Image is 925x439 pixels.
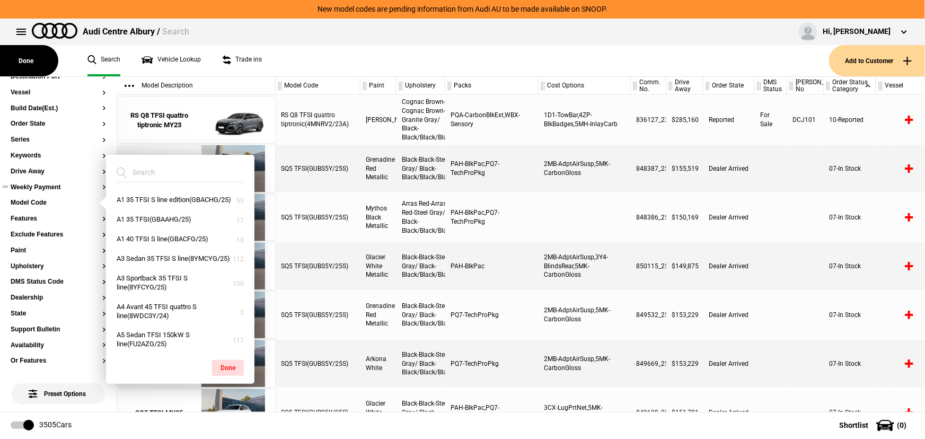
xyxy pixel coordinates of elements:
button: Exclude Features [11,231,106,239]
a: Search [87,45,120,76]
div: 07-In Stock [824,194,876,241]
section: Build Date(Est.) [11,105,106,121]
div: RS Q8 TFSI quattro tiptronic(4MNRV2/23A) [276,96,360,144]
div: 3CX-LugPrtNet,5MK-CarbonGloss [539,389,631,436]
div: DMS Status [755,77,787,95]
div: Paint [360,77,396,95]
div: 10-Reported [824,96,876,144]
div: $155,519 [666,145,703,192]
div: 849532_25 [631,291,666,339]
button: Upholstery [11,263,106,270]
div: PQ7-TechProPkg [445,291,539,339]
span: ( 0 ) [897,422,906,429]
section: Paint [11,247,106,263]
div: Audi Centre Albury / [83,26,189,38]
div: Model Code [276,77,360,95]
button: Keywords [11,152,106,160]
button: DMS Status Code [11,278,106,286]
div: SQ5 TFSI(GUBS5Y/25S) [276,242,360,290]
button: State [11,310,106,318]
span: Search [162,27,189,37]
div: PAH-BlkPac,PQ7-TechProPkg [445,194,539,241]
div: Dealer Arrived [703,242,755,290]
button: Or Features [11,357,106,365]
div: Grenadine Red Metallic [360,291,397,339]
div: Cognac Brown-Cognac Brown-Granite Gray/ Black-Black/Black/Black [397,96,445,144]
div: SQ5 TFSI(GUBS5Y/25S) [276,389,360,436]
section: Exclude Features [11,231,106,247]
div: SQ5 TFSI(GUBS5Y/25S) [276,340,360,388]
section: Dealership [11,294,106,310]
section: Order State [11,120,106,136]
a: RS Q8 TFSI quattro tiptronic MY23 [122,96,196,144]
div: Dealer Arrived [703,340,755,388]
div: Dealer Arrived [703,194,755,241]
button: Support Bulletin [11,326,106,333]
section: Destination Port [11,73,106,89]
button: A1 35 TFSI(GBAAHG/25) [106,210,254,230]
div: Hi, [PERSON_NAME] [823,27,891,37]
button: Paint [11,247,106,254]
span: Preset Options [31,377,86,398]
div: Dealer Arrived [703,291,755,339]
section: Weekly Payment [11,184,106,200]
div: SQ5 TFSI(GUBS5Y/25S) [276,291,360,339]
div: PAH-BlkPac [445,242,539,290]
div: 2MB-AdptAirSusp,5MK-CarbonGloss [539,291,631,339]
div: $153,229 [666,340,703,388]
button: A3 Sedan 35 TFSI S line(8YMCYG/25) [106,249,254,269]
div: Grenadine Red Metallic [360,145,397,192]
div: 07-In Stock [824,291,876,339]
button: Done [212,360,244,376]
div: Black-Black-Steel Gray/ Black-Black/Black/Black [397,145,445,192]
div: Dealer Arrived [703,145,755,192]
div: Reported [703,96,755,144]
section: Availability [11,342,106,358]
div: 07-In Stock [824,145,876,192]
div: Dealer Arrived [703,389,755,436]
div: 07-In Stock [824,389,876,436]
div: Packs [445,77,538,95]
div: Glacier White Metallic [360,242,397,290]
div: 07-In Stock [824,340,876,388]
div: 849669_25 [631,340,666,388]
section: Or Features [11,357,106,373]
section: Features [11,215,106,231]
section: Drive Away [11,168,106,184]
div: 849628_25 [631,389,666,436]
div: 07-In Stock [824,242,876,290]
div: PQ7-TechProPkg [445,340,539,388]
div: Black-Black-Steel Gray/ Black-Black/Black/Black [397,291,445,339]
section: Keywords [11,152,106,168]
div: 2MB-AdptAirSusp,3Y4-BlindsRear,5MK-CarbonGloss [539,242,631,290]
div: Arkona White [360,340,397,388]
div: RS Q8 TFSI quattro tiptronic MY23 [122,111,196,130]
div: SQ5 TFSI(GUBS5Y/25S) [276,145,360,192]
div: Black-Black-Steel Gray/ Black-Black/Black/Black [397,340,445,388]
div: $151,781 [666,389,703,436]
span: Shortlist [839,422,868,429]
button: Availability [11,342,106,349]
div: Comm. No. [631,77,666,95]
div: 848386_25 [631,194,666,241]
button: A3 Sportback 35 TFSI S line(8YFCYG/25) [106,269,254,297]
div: Model Description [117,77,275,95]
img: audi.png [32,23,77,39]
button: Shortlist(0) [823,412,925,438]
div: 848387_25 [631,145,666,192]
div: [PERSON_NAME] [360,96,397,144]
div: PAH-BlkPac,PQ7-TechProPkg [445,145,539,192]
div: 3505 Cars [39,420,72,431]
button: Series [11,136,106,144]
div: 2MB-AdptAirSusp,5MK-CarbonGloss [539,145,631,192]
button: A4 Avant 45 TFSI quattro S line(8WDC3Y/24) [106,297,254,326]
button: A5 Sedan TFSI 150kW S line(FU2AZG/25) [106,326,254,354]
div: Drive Away [666,77,703,95]
section: State [11,310,106,326]
a: SQ5 TFSI MY25 [122,389,196,437]
div: Upholstery [397,77,445,95]
div: Glacier White Metallic [360,389,397,436]
section: Series [11,136,106,152]
a: Vehicle Lookup [142,45,201,76]
div: Black-Black-Steel Gray/ Black-Black/Black/Black [397,242,445,290]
